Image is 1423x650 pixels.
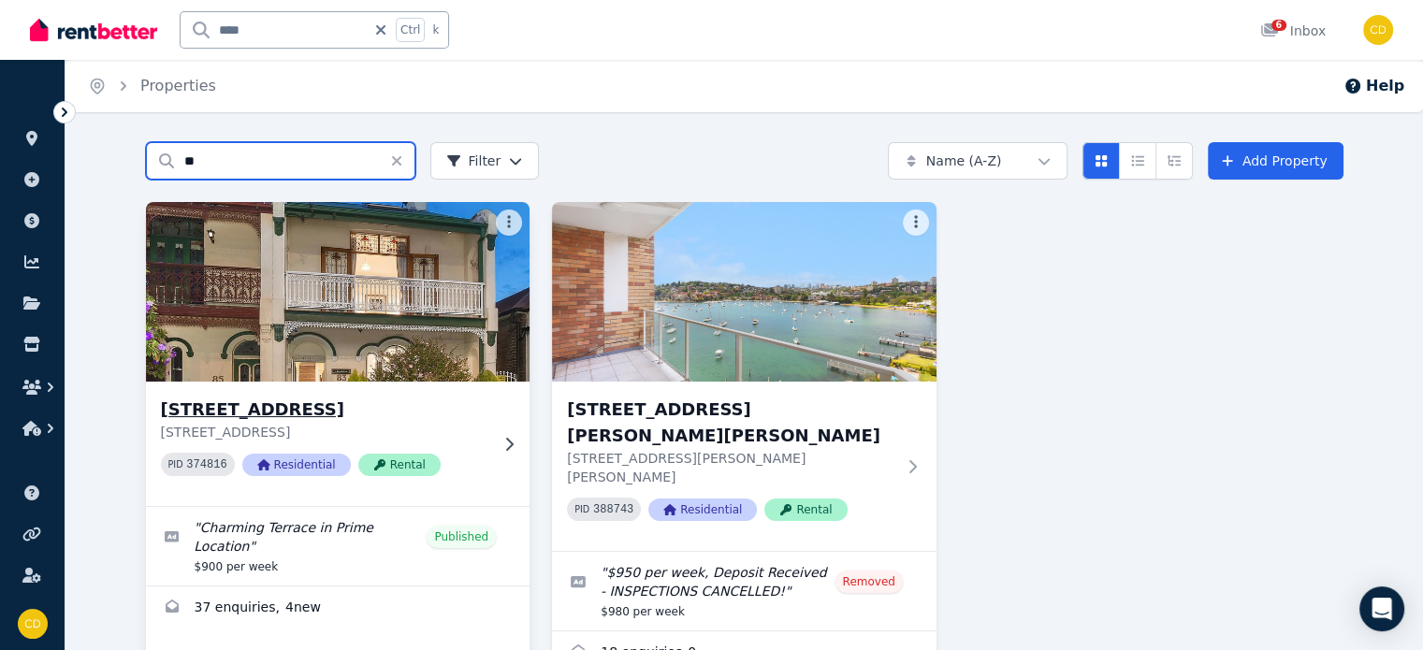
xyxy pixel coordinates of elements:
h3: [STREET_ADDRESS] [161,397,489,423]
img: Chris Dimitropoulos [18,609,48,639]
p: [STREET_ADDRESS][PERSON_NAME][PERSON_NAME] [567,449,895,486]
h3: [STREET_ADDRESS][PERSON_NAME][PERSON_NAME] [567,397,895,449]
a: Enquiries for 83 Bay St, Rockdale [146,586,530,631]
button: Compact list view [1119,142,1156,180]
a: Edit listing: Charming Terrace in Prime Location [146,507,530,585]
a: Properties [140,77,216,94]
p: [STREET_ADDRESS] [161,423,489,441]
button: Filter [430,142,540,180]
div: Inbox [1260,22,1326,40]
code: 388743 [593,503,633,516]
span: Rental [764,498,847,521]
small: PID [574,504,589,514]
a: 83/11 Sutherland Cres, Darling Point[STREET_ADDRESS][PERSON_NAME][PERSON_NAME][STREET_ADDRESS][PE... [552,202,937,551]
img: Chris Dimitropoulos [1363,15,1393,45]
span: Rental [358,454,441,476]
a: Add Property [1208,142,1343,180]
a: Edit listing: $950 per week, Deposit Received - INSPECTIONS CANCELLED! [552,552,937,630]
nav: Breadcrumb [65,60,239,112]
span: Name (A-Z) [926,152,1002,170]
span: Residential [648,498,757,521]
button: Clear search [389,142,415,180]
button: Name (A-Z) [888,142,1067,180]
img: 83/11 Sutherland Cres, Darling Point [552,202,937,382]
img: 83 Bay St, Rockdale [136,197,539,386]
span: k [432,22,439,37]
img: RentBetter [30,16,157,44]
span: Residential [242,454,351,476]
div: View options [1082,142,1193,180]
button: More options [903,209,929,236]
button: Help [1343,75,1404,97]
code: 374816 [186,458,226,471]
span: 6 [1271,20,1286,31]
a: 83 Bay St, Rockdale[STREET_ADDRESS][STREET_ADDRESS]PID 374816ResidentialRental [146,202,530,506]
button: More options [496,209,522,236]
div: Open Intercom Messenger [1359,586,1404,631]
span: Ctrl [396,18,425,42]
button: Expanded list view [1155,142,1193,180]
button: Card view [1082,142,1120,180]
small: PID [168,459,183,469]
span: Filter [446,152,501,170]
